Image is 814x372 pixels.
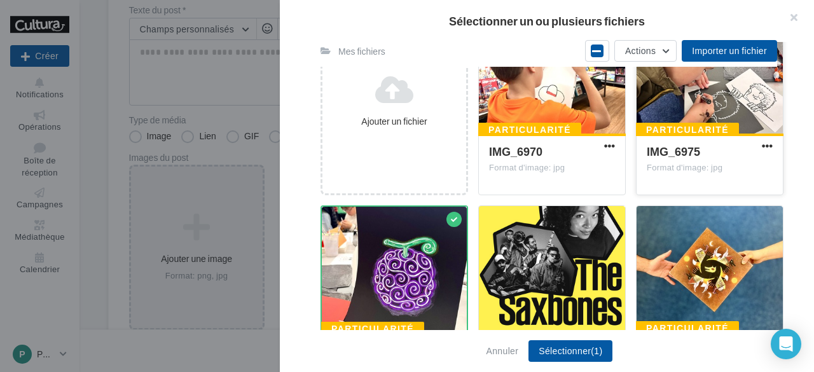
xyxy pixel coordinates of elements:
[625,45,656,56] span: Actions
[321,322,424,336] div: Particularité
[478,123,581,137] div: Particularité
[636,321,739,335] div: Particularité
[489,162,615,174] div: Format d'image: jpg
[692,45,767,56] span: Importer un fichier
[647,144,700,158] span: IMG_6975
[647,162,773,174] div: Format d'image: jpg
[338,45,385,58] div: Mes fichiers
[771,329,801,359] div: Open Intercom Messenger
[636,123,739,137] div: Particularité
[591,345,602,356] span: (1)
[300,15,794,27] h2: Sélectionner un ou plusieurs fichiers
[614,40,677,62] button: Actions
[481,343,524,359] button: Annuler
[328,115,461,128] div: Ajouter un fichier
[682,40,777,62] button: Importer un fichier
[489,144,542,158] span: IMG_6970
[528,340,612,362] button: Sélectionner(1)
